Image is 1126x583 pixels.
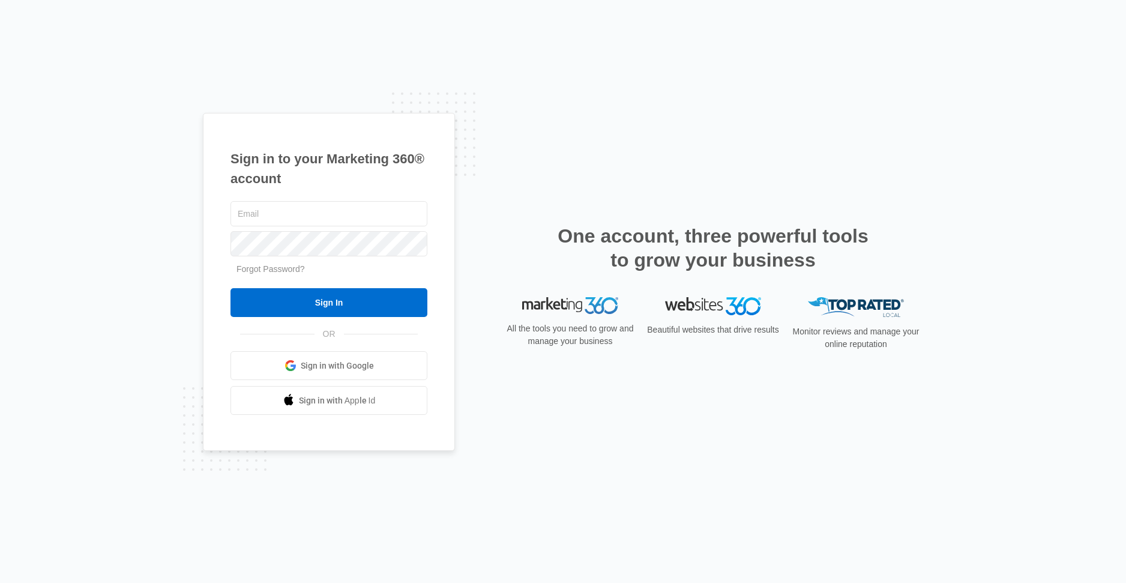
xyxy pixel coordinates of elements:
[503,322,637,348] p: All the tools you need to grow and manage your business
[789,325,923,351] p: Monitor reviews and manage your online reputation
[808,297,904,317] img: Top Rated Local
[230,149,427,189] h1: Sign in to your Marketing 360® account
[646,324,780,336] p: Beautiful websites that drive results
[301,360,374,372] span: Sign in with Google
[315,328,344,340] span: OR
[230,201,427,226] input: Email
[230,351,427,380] a: Sign in with Google
[665,297,761,315] img: Websites 360
[522,297,618,314] img: Marketing 360
[230,386,427,415] a: Sign in with Apple Id
[299,394,376,407] span: Sign in with Apple Id
[236,264,305,274] a: Forgot Password?
[230,288,427,317] input: Sign In
[554,224,872,272] h2: One account, three powerful tools to grow your business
